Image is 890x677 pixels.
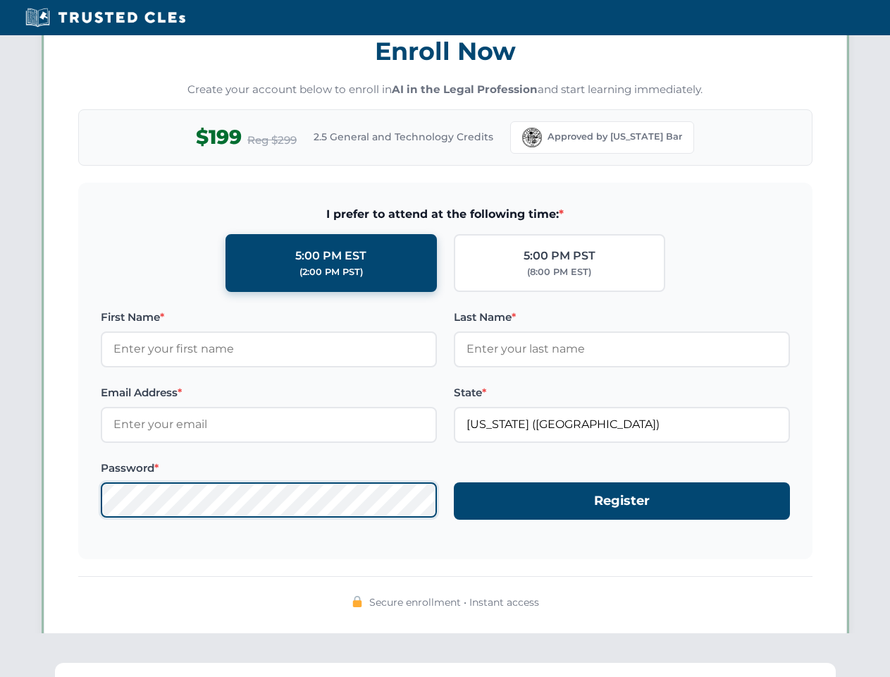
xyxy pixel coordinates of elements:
[527,265,591,279] div: (8:00 PM EST)
[454,384,790,401] label: State
[522,128,542,147] img: Florida Bar
[78,82,812,98] p: Create your account below to enroll in and start learning immediately.
[299,265,363,279] div: (2:00 PM PST)
[101,384,437,401] label: Email Address
[101,331,437,367] input: Enter your first name
[352,596,363,607] img: 🔒
[295,247,366,265] div: 5:00 PM EST
[101,205,790,224] span: I prefer to attend at the following time:
[314,129,493,145] span: 2.5 General and Technology Credits
[369,594,539,610] span: Secure enrollment • Instant access
[454,309,790,326] label: Last Name
[454,407,790,442] input: Florida (FL)
[454,331,790,367] input: Enter your last name
[247,132,297,149] span: Reg $299
[196,121,242,153] span: $199
[78,29,812,73] h3: Enroll Now
[548,130,682,144] span: Approved by [US_STATE] Bar
[101,460,437,477] label: Password
[101,407,437,442] input: Enter your email
[101,309,437,326] label: First Name
[392,83,538,96] strong: AI in the Legal Profession
[524,247,595,265] div: 5:00 PM PST
[454,482,790,520] button: Register
[21,7,190,28] img: Trusted CLEs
